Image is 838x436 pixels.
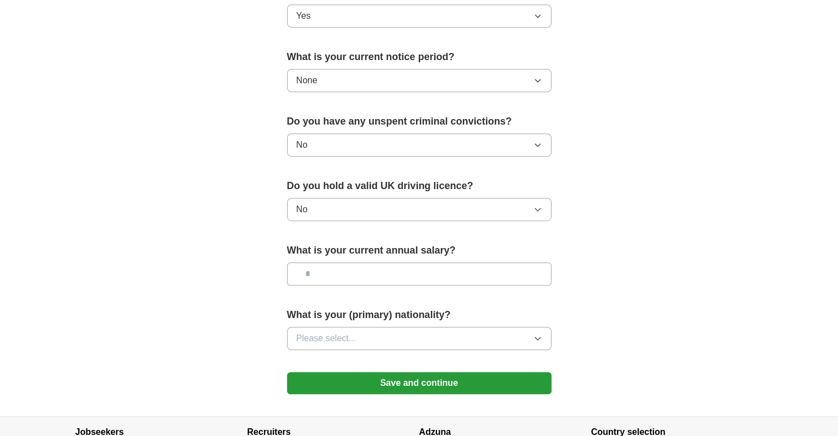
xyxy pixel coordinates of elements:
button: No [287,198,552,221]
label: What is your current annual salary? [287,243,552,258]
span: Yes [296,9,311,23]
span: Please select... [296,332,356,345]
button: None [287,69,552,92]
button: Save and continue [287,372,552,394]
button: No [287,133,552,157]
label: What is your (primary) nationality? [287,308,552,322]
button: Yes [287,4,552,28]
label: What is your current notice period? [287,50,552,64]
button: Please select... [287,327,552,350]
label: Do you have any unspent criminal convictions? [287,114,552,129]
span: None [296,74,317,87]
span: No [296,203,307,216]
span: No [296,138,307,152]
label: Do you hold a valid UK driving licence? [287,179,552,193]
